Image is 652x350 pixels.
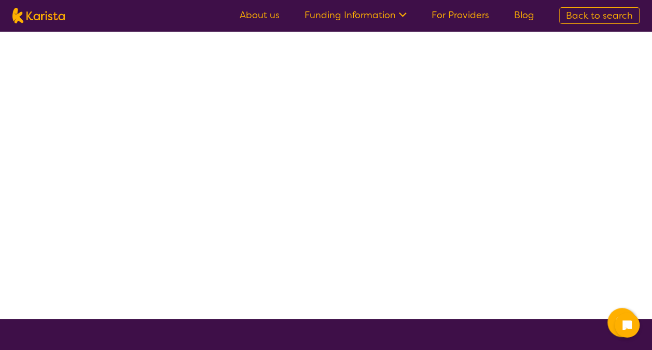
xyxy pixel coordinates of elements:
span: Back to search [566,9,633,22]
a: For Providers [432,9,489,21]
button: Channel Menu [607,308,636,337]
a: Back to search [559,7,640,24]
a: About us [240,9,280,21]
a: Blog [514,9,534,21]
img: Karista logo [12,8,65,23]
a: Funding Information [304,9,407,21]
